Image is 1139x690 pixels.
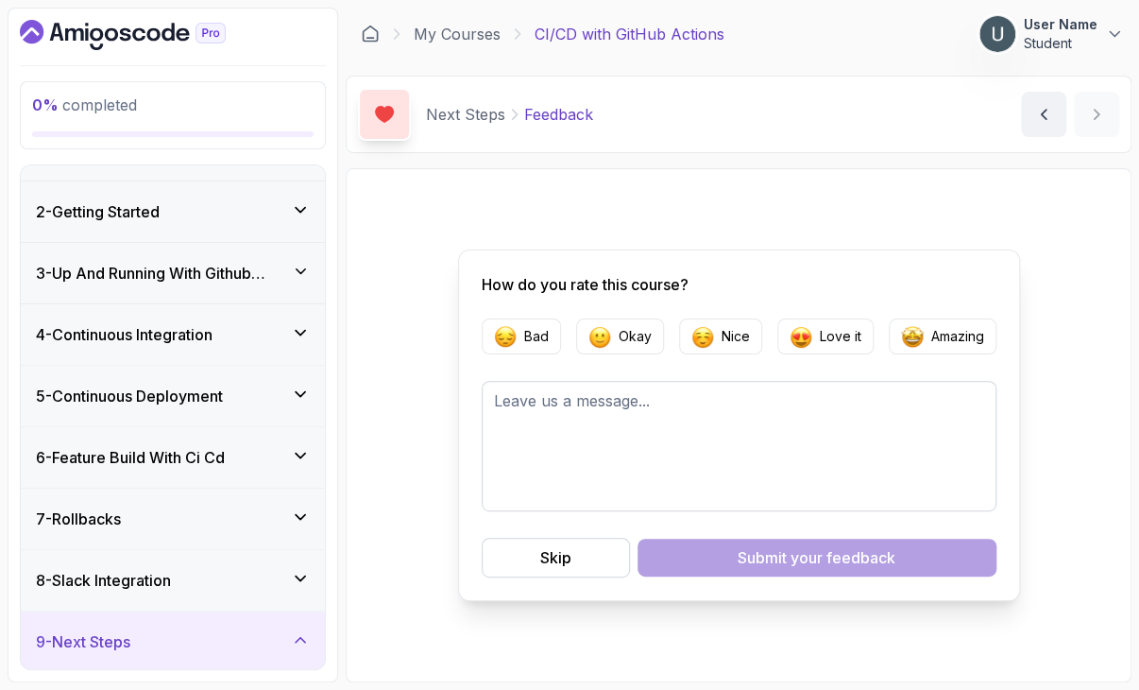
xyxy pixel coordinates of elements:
[36,262,292,285] h3: 3 - Up And Running With Github Actions
[21,427,325,488] button: 6-Feature Build With Ci Cd
[931,327,984,346] p: Amazing
[482,319,561,354] button: Feedback EmojieBad
[361,25,380,43] a: Dashboard
[790,546,895,569] span: your feedback
[482,273,996,296] p: How do you rate this course?
[722,327,750,346] p: Nice
[524,327,549,346] p: Bad
[1024,15,1097,34] p: User Name
[777,319,874,354] button: Feedback EmojieLove it
[21,366,325,426] button: 5-Continuous Deployment
[979,16,1015,52] img: user profile image
[32,95,59,114] span: 0 %
[691,325,714,348] img: Feedback Emojie
[889,319,996,354] button: Feedback EmojieAmazing
[901,325,924,348] img: Feedback Emojie
[1021,92,1066,137] button: previous content
[36,200,160,223] h3: 2 - Getting Started
[36,446,225,469] h3: 6 - Feature Build With Ci Cd
[790,325,812,348] img: Feedback Emojie
[576,319,664,354] button: Feedback EmojieOkay
[1074,92,1119,137] button: next content
[494,325,517,348] img: Feedback Emojie
[679,319,762,354] button: Feedback EmojieNice
[524,103,593,126] p: Feedback
[36,385,223,407] h3: 5 - Continuous Deployment
[36,508,121,530] h3: 7 - Rollbacks
[637,539,996,577] button: Submit your feedback
[738,546,895,569] div: Submit
[21,243,325,303] button: 3-Up And Running With Github Actions
[978,15,1124,53] button: user profile imageUser NameStudent
[21,550,325,611] button: 8-Slack Integration
[21,612,325,672] button: 9-Next Steps
[32,95,137,114] span: completed
[1024,34,1097,53] p: Student
[21,181,325,242] button: 2-Getting Started
[588,325,611,348] img: Feedback Emojie
[619,327,652,346] p: Okay
[36,630,130,653] h3: 9 - Next Steps
[21,304,325,365] button: 4-Continuous Integration
[482,538,630,578] button: Skip
[540,546,571,569] div: Skip
[36,323,212,346] h3: 4 - Continuous Integration
[414,23,501,45] a: My Courses
[36,569,171,592] h3: 8 - Slack Integration
[20,20,269,50] a: Dashboard
[535,23,724,45] p: CI/CD with GitHub Actions
[21,489,325,549] button: 7-Rollbacks
[820,327,861,346] p: Love it
[426,103,505,126] p: Next Steps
